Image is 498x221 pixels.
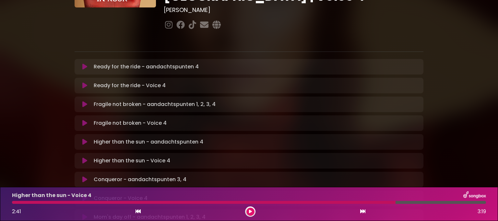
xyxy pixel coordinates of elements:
[164,6,423,14] h3: [PERSON_NAME]
[463,191,486,200] img: songbox-logo-white.png
[12,208,21,215] span: 2:41
[94,119,167,127] p: Fragile not broken - Voice 4
[478,208,486,215] span: 3:19
[94,138,203,146] p: Higher than the sun - aandachtspunten 4
[12,192,91,199] p: Higher than the sun - Voice 4
[94,176,186,183] p: Conqueror - aandachtspunten 3, 4
[94,82,166,89] p: Ready for the ride - Voice 4
[94,157,170,165] p: Higher than the sun - Voice 4
[94,100,216,108] p: Fragile not broken - aandachtspunten 1, 2, 3, 4
[94,63,199,71] p: Ready for the ride - aandachtspunten 4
